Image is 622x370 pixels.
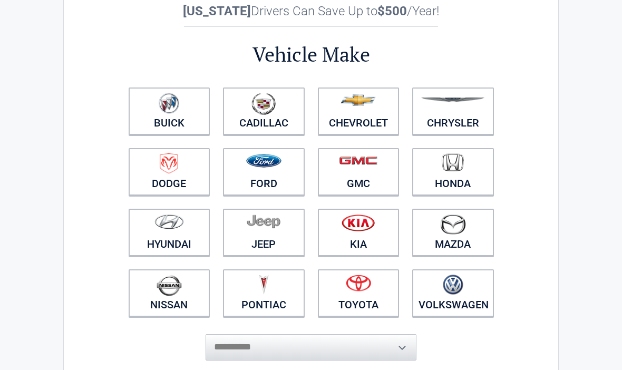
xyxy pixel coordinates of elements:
a: Volkswagen [412,269,494,317]
img: mazda [440,214,466,235]
img: volkswagen [443,275,463,295]
img: honda [442,153,464,172]
a: Jeep [223,209,305,256]
img: buick [159,93,179,114]
a: Pontiac [223,269,305,317]
a: Toyota [318,269,400,317]
img: pontiac [258,275,269,295]
img: gmc [339,156,377,165]
img: cadillac [251,93,276,115]
a: Chevrolet [318,87,400,135]
b: $500 [377,4,407,18]
a: Honda [412,148,494,196]
img: hyundai [154,214,184,229]
a: Nissan [129,269,210,317]
a: Buick [129,87,210,135]
a: Cadillac [223,87,305,135]
h2: Vehicle Make [122,41,500,68]
img: kia [342,214,375,231]
a: Chrysler [412,87,494,135]
h2: Drivers Can Save Up to /Year [122,4,500,18]
a: Kia [318,209,400,256]
a: Dodge [129,148,210,196]
img: jeep [247,214,280,229]
img: nissan [157,275,182,296]
img: toyota [346,275,371,291]
b: [US_STATE] [183,4,251,18]
img: dodge [160,153,178,174]
img: ford [246,154,281,168]
img: chevrolet [341,94,376,106]
img: chrysler [421,98,485,102]
a: Hyundai [129,209,210,256]
a: Mazda [412,209,494,256]
a: Ford [223,148,305,196]
a: GMC [318,148,400,196]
